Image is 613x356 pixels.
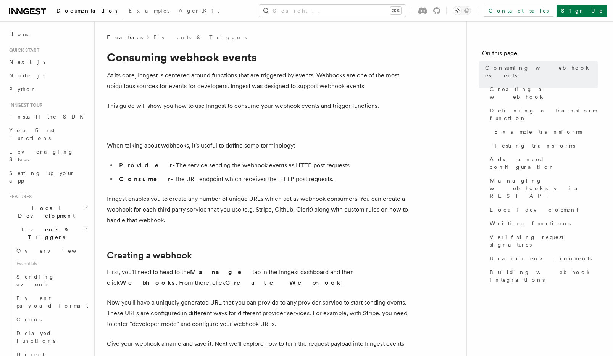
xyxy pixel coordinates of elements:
[107,140,412,151] p: When talking about webhooks, it's useful to define some terminology:
[179,8,219,14] span: AgentKit
[9,170,75,184] span: Setting up your app
[9,149,74,162] span: Leveraging Steps
[490,255,592,262] span: Branch environments
[120,279,176,286] strong: Webhooks
[6,223,90,244] button: Events & Triggers
[13,313,90,326] a: Crons
[6,69,90,82] a: Node.js
[225,279,341,286] strong: Create Webhook
[13,326,90,348] a: Delayed functions
[9,114,88,120] span: Install the SDK
[453,6,471,15] button: Toggle dark mode
[107,297,412,329] p: Now you'll have a uniquely generated URL that you can provide to any provider service to start se...
[13,291,90,313] a: Event payload format
[487,104,598,125] a: Defining a transform function
[491,125,598,139] a: Example transforms
[487,230,598,252] a: Verifying request signatures
[484,5,553,17] a: Contact sales
[485,64,598,79] span: Consuming webhook events
[9,30,31,38] span: Home
[117,160,412,171] li: - The service sending the webhook events as HTTP post requests.
[9,86,37,92] span: Python
[119,175,171,183] strong: Consumer
[487,265,598,287] a: Building webhook integrations
[107,250,192,261] a: Creating a webhook
[487,216,598,230] a: Writing functions
[117,174,412,184] li: - The URL endpoint which receives the HTTP post requests.
[56,8,119,14] span: Documentation
[390,7,401,14] kbd: ⌘K
[6,166,90,188] a: Setting up your app
[490,268,598,284] span: Building webhook integrations
[9,127,55,141] span: Your first Functions
[16,316,42,322] span: Crons
[482,61,598,82] a: Consuming webhook events
[6,145,90,166] a: Leveraging Steps
[6,194,32,200] span: Features
[490,206,578,213] span: Local development
[107,267,412,288] p: First, you'll need to head to the tab in the Inngest dashboard and then click . From there, click .
[16,274,55,287] span: Sending events
[13,244,90,258] a: Overview
[490,233,598,249] span: Verifying request signatures
[487,152,598,174] a: Advanced configuration
[494,128,582,136] span: Example transforms
[6,123,90,145] a: Your first Functions
[487,203,598,216] a: Local development
[16,295,88,309] span: Event payload format
[490,177,598,200] span: Managing webhooks via REST API
[124,2,174,21] a: Examples
[6,110,90,123] a: Install the SDK
[190,268,252,276] strong: Manage
[6,226,83,241] span: Events & Triggers
[107,194,412,226] p: Inngest enables you to create any number of unique URLs which act as webhook consumers. You can c...
[490,107,598,122] span: Defining a transform function
[13,270,90,291] a: Sending events
[259,5,406,17] button: Search...⌘K
[13,258,90,270] span: Essentials
[6,204,83,220] span: Local Development
[490,220,571,227] span: Writing functions
[557,5,607,17] a: Sign Up
[490,156,598,171] span: Advanced configuration
[174,2,224,21] a: AgentKit
[494,142,575,149] span: Testing transforms
[107,50,412,64] h1: Consuming webhook events
[107,101,412,111] p: This guide will show you how to use Inngest to consume your webhook events and trigger functions.
[9,59,45,65] span: Next.js
[153,34,247,41] a: Events & Triggers
[107,70,412,91] p: At its core, Inngest is centered around functions that are triggered by events. Webhooks are one ...
[6,27,90,41] a: Home
[107,34,143,41] span: Features
[487,252,598,265] a: Branch environments
[6,102,43,108] span: Inngest tour
[6,55,90,69] a: Next.js
[9,72,45,79] span: Node.js
[487,174,598,203] a: Managing webhooks via REST API
[52,2,124,21] a: Documentation
[129,8,169,14] span: Examples
[490,85,598,101] span: Creating a webhook
[107,338,412,349] p: Give your webhook a name and save it. Next we'll explore how to turn the request payload into Inn...
[482,49,598,61] h4: On this page
[487,82,598,104] a: Creating a webhook
[491,139,598,152] a: Testing transforms
[119,162,172,169] strong: Provider
[6,47,39,53] span: Quick start
[16,248,95,254] span: Overview
[6,82,90,96] a: Python
[16,330,55,344] span: Delayed functions
[6,201,90,223] button: Local Development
